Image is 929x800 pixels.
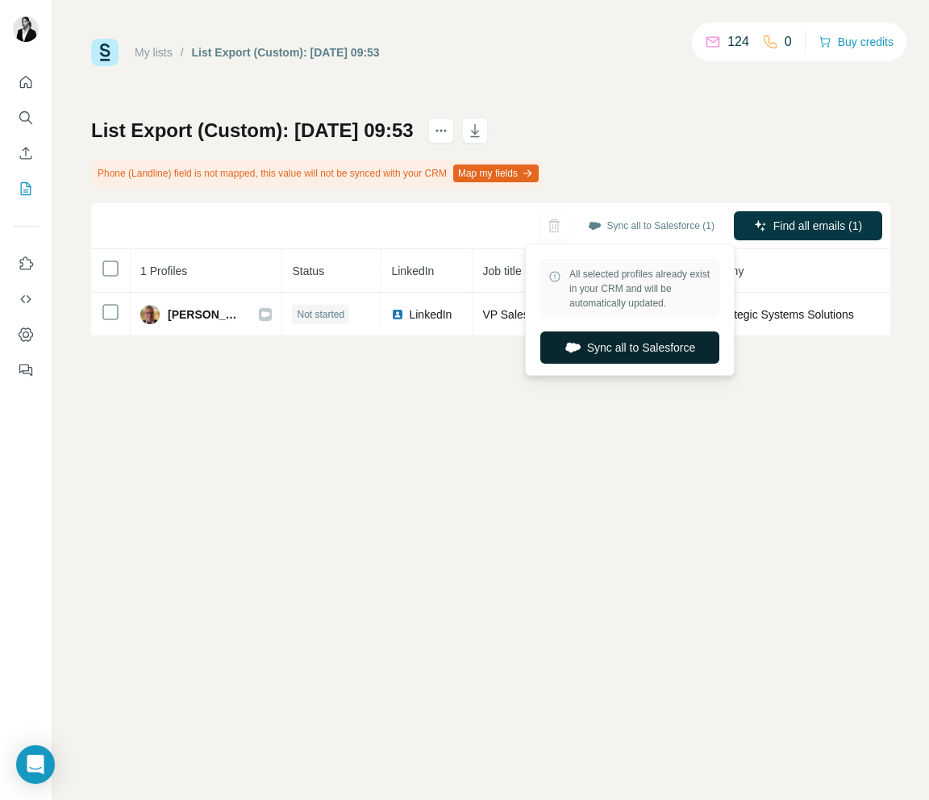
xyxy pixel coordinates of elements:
[16,745,55,784] div: Open Intercom Messenger
[91,39,119,66] img: Surfe Logo
[297,307,344,322] span: Not started
[140,305,160,324] img: Avatar
[453,165,539,182] button: Map my fields
[540,331,719,364] button: Sync all to Salesforce
[13,139,39,168] button: Enrich CSV
[409,306,452,323] span: LinkedIn
[482,265,521,277] span: Job title
[713,306,853,323] span: Strategic Systems Solutions
[168,306,243,323] span: [PERSON_NAME]
[773,218,862,234] span: Find all emails (1)
[140,265,187,277] span: 1 Profiles
[569,267,711,310] span: All selected profiles already exist in your CRM and will be automatically updated.
[192,44,380,60] div: List Export (Custom): [DATE] 09:53
[391,265,434,277] span: LinkedIn
[727,32,749,52] p: 124
[391,308,404,321] img: LinkedIn logo
[577,214,726,238] button: Sync all to Salesforce (1)
[13,174,39,203] button: My lists
[785,32,792,52] p: 0
[13,356,39,385] button: Feedback
[91,160,542,187] div: Phone (Landline) field is not mapped, this value will not be synced with your CRM
[819,31,894,53] button: Buy credits
[734,211,882,240] button: Find all emails (1)
[91,118,414,144] h1: List Export (Custom): [DATE] 09:53
[13,249,39,278] button: Use Surfe on LinkedIn
[482,308,625,321] span: VP Sales, Talent & Solutions
[428,118,454,144] button: actions
[13,285,39,314] button: Use Surfe API
[181,44,184,60] li: /
[292,265,324,277] span: Status
[13,16,39,42] img: Avatar
[13,68,39,97] button: Quick start
[13,320,39,349] button: Dashboard
[13,103,39,132] button: Search
[135,46,173,59] a: My lists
